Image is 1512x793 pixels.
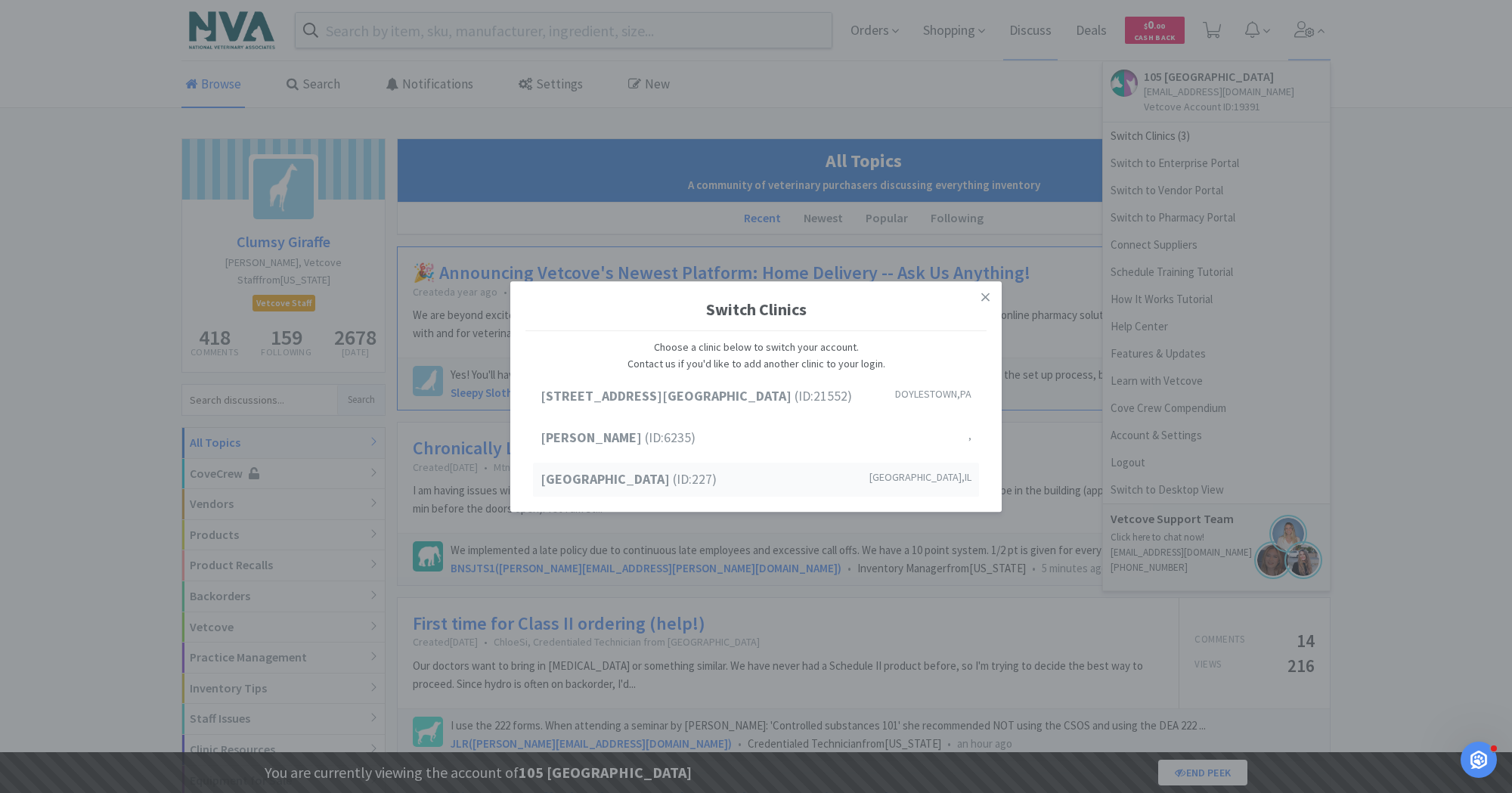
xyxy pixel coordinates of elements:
span: (ID: 21552 ) [541,386,852,408]
p: Choose a clinic below to switch your account. Contact us if you'd like to add another clinic to y... [533,339,979,373]
h1: Switch Clinics [525,289,987,331]
span: (ID: 6235 ) [541,428,696,450]
span: (ID: 227 ) [541,469,717,491]
strong: [GEOGRAPHIC_DATA] [541,470,673,488]
strong: [PERSON_NAME] [541,429,645,447]
iframe: Intercom live chat [1461,742,1497,778]
strong: [STREET_ADDRESS][GEOGRAPHIC_DATA] [541,388,795,405]
span: DOYLESTOWN , PA [895,386,971,403]
span: [GEOGRAPHIC_DATA] , IL [869,469,971,485]
span: , [968,428,971,445]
